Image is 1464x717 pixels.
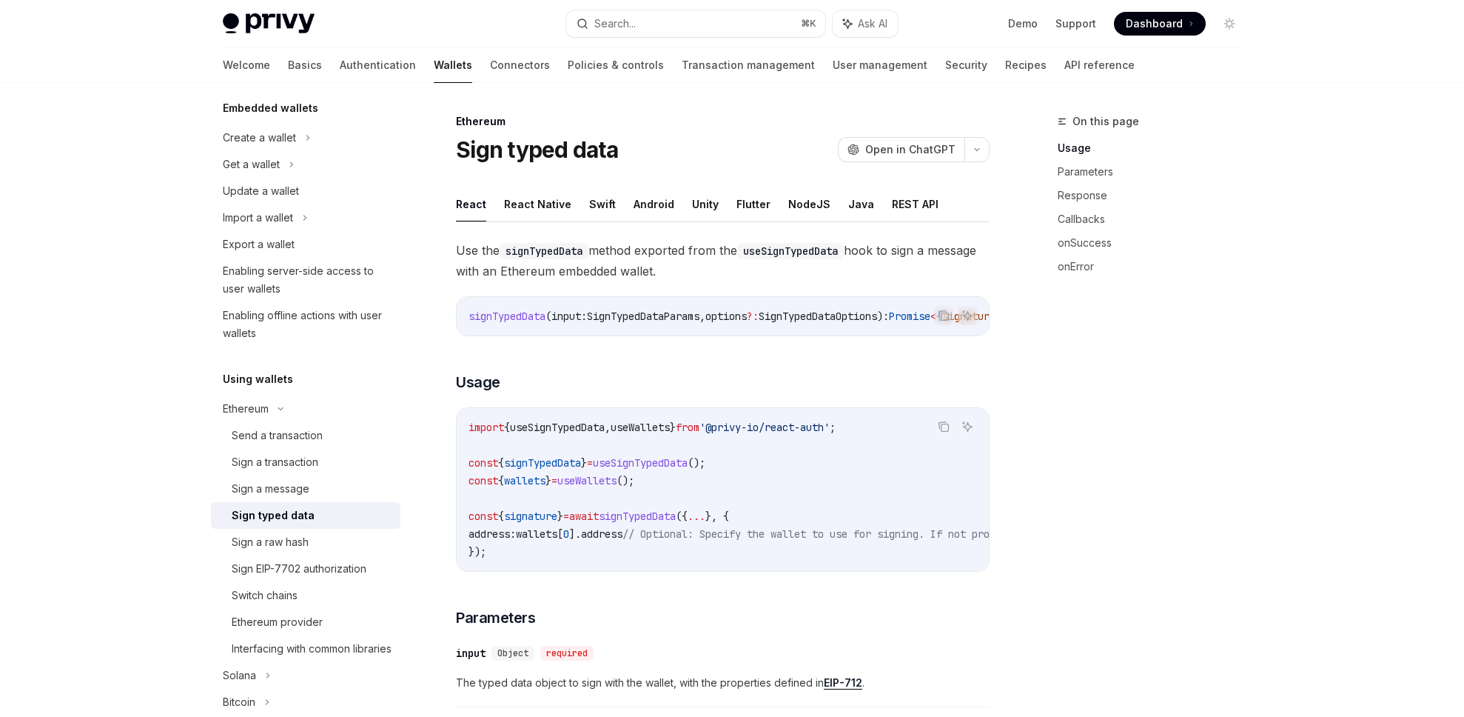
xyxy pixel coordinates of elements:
div: Sign a raw hash [232,533,309,551]
a: Enabling offline actions with user wallets [211,302,400,347]
span: }, { [705,510,729,523]
span: Dashboard [1126,16,1183,31]
span: (); [688,456,705,470]
span: signTypedData [469,310,545,323]
span: wallets [504,474,545,487]
h1: Sign typed data [456,136,618,163]
span: , [699,310,705,323]
span: < [930,310,936,323]
button: Copy the contents from the code block [934,306,953,325]
span: useSignTypedData [593,456,688,470]
span: signature [504,510,557,523]
a: Ethereum provider [211,609,400,636]
span: address [581,527,622,541]
div: Update a wallet [223,182,299,200]
span: { [498,474,504,487]
button: Ask AI [958,306,977,325]
a: Enabling server-side access to user wallets [211,258,400,302]
a: Export a wallet [211,231,400,258]
button: REST API [892,187,938,221]
a: onError [1058,255,1253,279]
span: useWallets [557,474,617,487]
button: React [456,187,486,221]
a: onSuccess [1058,231,1253,255]
a: Connectors [490,47,550,83]
button: Search...⌘K [566,10,825,37]
a: User management [833,47,927,83]
div: required [540,646,594,661]
span: On this page [1072,113,1139,130]
span: [ [557,527,563,541]
a: Update a wallet [211,178,400,204]
a: Recipes [1005,47,1047,83]
h5: Embedded wallets [223,99,318,117]
div: Import a wallet [223,209,293,227]
a: Sign a raw hash [211,529,400,556]
span: Usage [456,372,500,393]
button: Ask AI [833,10,898,37]
span: { [498,456,504,470]
div: Sign typed data [232,507,315,524]
button: React Native [504,187,571,221]
span: } [581,456,587,470]
span: signTypedData [599,510,676,523]
div: Enabling server-side access to user wallets [223,262,392,298]
div: Switch chains [232,587,298,604]
span: SignTypedDataOptions [759,310,877,323]
span: useSignTypedData [510,421,605,434]
a: Support [1055,16,1096,31]
div: Ethereum provider [232,613,323,631]
button: Swift [589,187,616,221]
div: Sign a message [232,480,309,498]
span: ({ [676,510,688,523]
a: Usage [1058,136,1253,160]
span: (); [617,474,634,487]
button: Flutter [736,187,770,221]
span: }); [469,545,486,558]
span: const [469,510,498,523]
button: Unity [692,187,719,221]
div: Create a wallet [223,129,296,147]
span: Open in ChatGPT [865,142,956,157]
a: Response [1058,184,1253,207]
a: Sign typed data [211,502,400,529]
span: ]. [569,527,581,541]
span: , [605,421,611,434]
a: Transaction management [682,47,815,83]
span: ... [688,510,705,523]
span: { [498,510,504,523]
button: Java [848,187,874,221]
span: import [469,421,504,434]
span: { [504,421,510,434]
span: Parameters [456,607,535,628]
span: address: [469,527,516,541]
span: const [469,474,498,487]
button: Copy the contents from the code block [934,417,953,436]
span: Object [497,647,528,659]
a: Parameters [1058,160,1253,184]
span: Ask AI [858,16,887,31]
span: SignTypedDataParams [587,310,699,323]
a: Authentication [340,47,416,83]
span: = [587,456,593,470]
div: Search... [594,15,636,33]
span: options [705,310,747,323]
a: Send a transaction [211,422,400,449]
span: ⌘ K [801,18,816,30]
button: Open in ChatGPT [838,137,964,162]
div: Interfacing with common libraries [232,640,392,658]
a: Policies & controls [568,47,664,83]
a: Sign EIP-7702 authorization [211,556,400,582]
code: signTypedData [500,243,588,259]
div: input [456,646,486,661]
span: ): [877,310,889,323]
div: Ethereum [456,114,990,129]
a: Sign a message [211,476,400,502]
div: Send a transaction [232,427,323,444]
span: } [670,421,676,434]
div: Bitcoin [223,693,255,711]
a: Switch chains [211,582,400,609]
div: Solana [223,667,256,684]
span: signTypedData [504,456,581,470]
span: ; [830,421,836,434]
